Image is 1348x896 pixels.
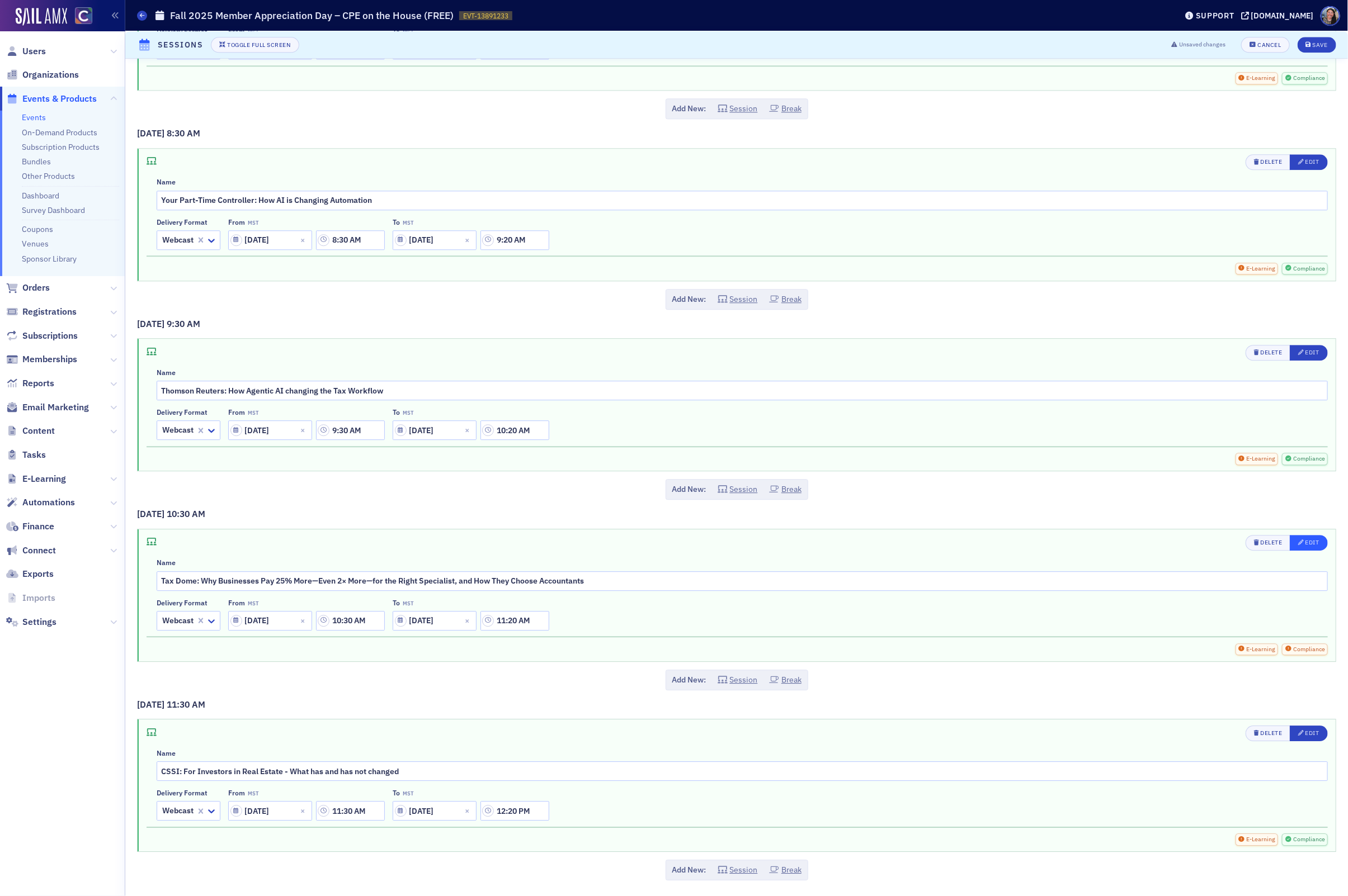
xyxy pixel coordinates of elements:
[228,230,312,250] input: MM/DD/YYYY
[22,239,49,249] a: Venues
[770,103,802,115] button: Break
[1179,40,1226,49] span: Unsaved changes
[248,600,258,607] span: MST
[6,449,46,461] a: Tasks
[461,420,477,440] button: Close
[480,801,549,821] input: 00:00 AM
[22,377,54,390] span: Reports
[1246,154,1291,170] button: Delete
[1305,730,1319,736] div: Edit
[1246,535,1291,551] button: Delete
[393,218,400,226] div: To
[22,306,77,318] span: Registrations
[480,230,549,250] input: 00:00 AM
[22,69,79,81] span: Organizations
[403,220,413,226] span: MST
[1290,154,1328,170] button: Edit
[1293,74,1326,83] span: Compliance
[6,520,54,533] a: Finance
[6,616,56,628] a: Settings
[403,600,413,607] span: MST
[22,592,55,604] span: Imports
[167,318,200,329] span: 9:30 AM
[1246,645,1276,654] span: E-Learning
[211,37,299,53] button: Toggle Full Screen
[1261,730,1283,736] div: Delete
[316,230,385,250] input: 00:00 AM
[403,790,413,797] span: MST
[1251,11,1314,21] div: [DOMAIN_NAME]
[1246,74,1276,83] span: E-Learning
[770,864,802,876] button: Break
[1261,349,1283,355] div: Delete
[1196,11,1234,21] div: Support
[22,616,56,628] span: Settings
[6,45,46,58] a: Users
[22,142,100,152] a: Subscription Products
[22,330,78,342] span: Subscriptions
[228,408,245,416] div: From
[1293,454,1326,463] span: Compliance
[461,611,477,630] button: Close
[158,39,203,51] h4: Sessions
[22,157,51,167] a: Bundles
[1305,159,1319,165] div: Edit
[393,611,477,630] input: MM/DD/YYYY
[6,282,50,294] a: Orders
[67,7,92,26] a: View Homepage
[170,9,454,22] h1: Fall 2025 Member Appreciation Day – CPE on the House (FREE)
[22,254,77,264] a: Sponsor Library
[22,93,97,105] span: Events & Products
[22,171,75,181] a: Other Products
[480,611,549,630] input: 00:00 AM
[6,69,79,81] a: Organizations
[1321,6,1340,26] span: Profile
[22,473,66,485] span: E-Learning
[167,699,205,710] span: 11:30 AM
[403,410,413,416] span: MST
[1290,726,1328,741] button: Edit
[393,789,400,797] div: To
[1313,42,1328,48] div: Save
[6,330,78,342] a: Subscriptions
[316,801,385,821] input: 00:00 AM
[6,306,77,318] a: Registrations
[316,420,385,440] input: 00:00 AM
[770,293,802,305] button: Break
[22,127,97,138] a: On-Demand Products
[22,45,46,58] span: Users
[480,420,549,440] input: 00:00 AM
[1298,37,1336,53] button: Save
[137,318,167,329] span: [DATE]
[157,789,208,797] div: Delivery format
[718,864,758,876] button: Session
[22,544,56,557] span: Connect
[167,508,205,519] span: 10:30 AM
[1246,264,1276,273] span: E-Learning
[1241,37,1289,53] button: Cancel
[1258,42,1281,48] div: Cancel
[157,558,176,567] div: Name
[228,420,312,440] input: MM/DD/YYYY
[22,353,77,366] span: Memberships
[1290,345,1328,361] button: Edit
[1293,645,1326,654] span: Compliance
[461,801,477,821] button: Close
[157,408,208,416] div: Delivery format
[1290,535,1328,551] button: Edit
[672,103,706,115] span: Add New:
[6,544,56,557] a: Connect
[1261,539,1283,546] div: Delete
[227,42,290,48] div: Toggle Full Screen
[1246,726,1291,741] button: Delete
[6,353,77,366] a: Memberships
[22,449,46,461] span: Tasks
[770,483,802,495] button: Break
[393,408,400,416] div: To
[297,611,312,630] button: Close
[1293,264,1326,273] span: Compliance
[6,425,55,437] a: Content
[137,508,167,519] span: [DATE]
[718,103,758,115] button: Session
[6,473,66,485] a: E-Learning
